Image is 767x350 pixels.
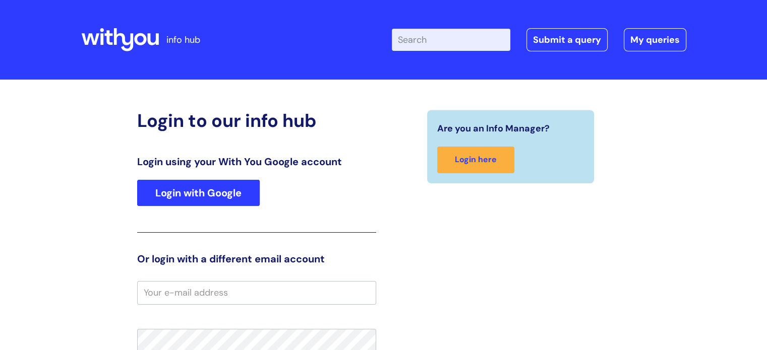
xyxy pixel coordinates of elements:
[137,253,376,265] h3: Or login with a different email account
[137,110,376,131] h2: Login to our info hub
[624,28,686,51] a: My queries
[137,281,376,304] input: Your e-mail address
[137,156,376,168] h3: Login using your With You Google account
[437,147,514,173] a: Login here
[437,120,550,136] span: Are you an Info Manager?
[526,28,608,51] a: Submit a query
[137,180,260,206] a: Login with Google
[166,32,200,48] p: info hub
[392,29,510,51] input: Search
